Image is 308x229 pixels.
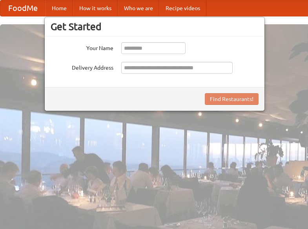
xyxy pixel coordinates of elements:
[205,93,259,105] button: Find Restaurants!
[51,21,259,32] h3: Get Started
[159,0,206,16] a: Recipe videos
[46,0,73,16] a: Home
[118,0,159,16] a: Who we are
[73,0,118,16] a: How it works
[0,0,46,16] a: FoodMe
[51,62,113,72] label: Delivery Address
[51,42,113,52] label: Your Name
